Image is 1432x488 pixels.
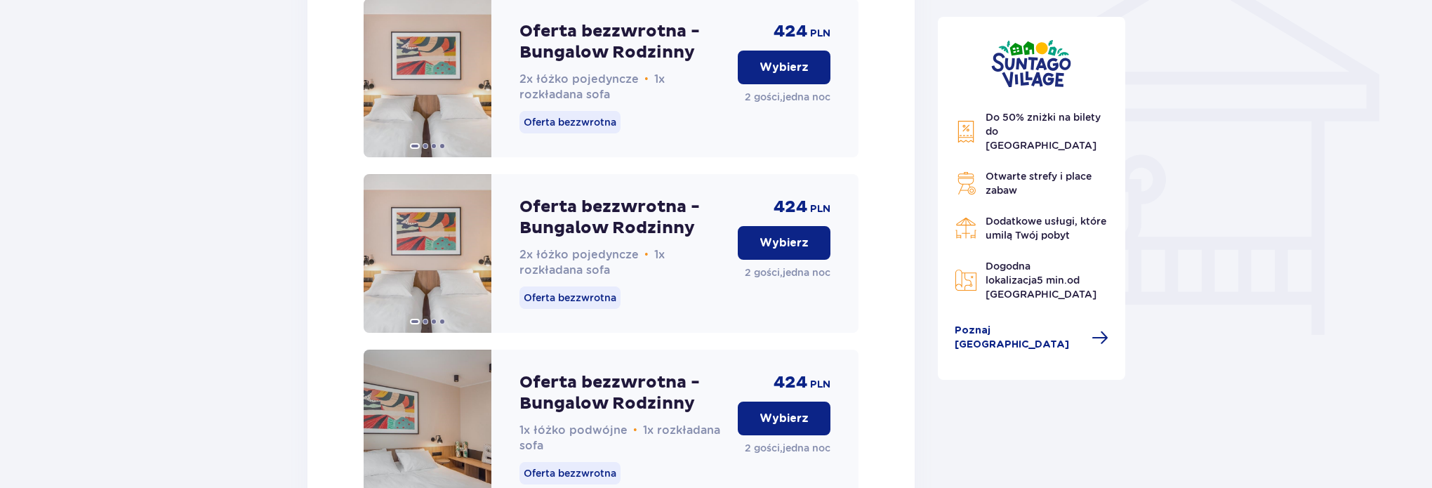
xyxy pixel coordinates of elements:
img: Grill Icon [955,172,977,194]
p: 2 gości , jedna noc [745,90,830,104]
button: Wybierz [738,402,830,435]
button: Wybierz [738,226,830,260]
button: Wybierz [738,51,830,84]
img: Suntago Village [991,39,1071,88]
p: 424 [774,197,807,218]
span: Do 50% zniżki na bilety do [GEOGRAPHIC_DATA] [986,112,1101,151]
span: 5 min. [1037,275,1067,286]
img: Restaurant Icon [955,217,977,239]
span: • [644,72,649,86]
span: Poznaj [GEOGRAPHIC_DATA] [955,324,1084,352]
span: 1x łóżko podwójne [519,423,628,437]
p: 424 [774,21,807,42]
span: • [644,248,649,262]
p: PLN [810,27,830,41]
span: Otwarte strefy i place zabaw [986,171,1092,196]
p: PLN [810,202,830,216]
p: 2 gości , jedna noc [745,265,830,279]
p: Oferta bezzwrotna - Bungalow Rodzinny [519,372,727,414]
p: Oferta bezzwrotna - Bungalow Rodzinny [519,197,727,239]
a: Poznaj [GEOGRAPHIC_DATA] [955,324,1109,352]
p: Oferta bezzwrotna - Bungalow Rodzinny [519,21,727,63]
p: Oferta bezzwrotna [519,286,621,309]
p: Wybierz [760,235,809,251]
img: Discount Icon [955,120,977,143]
p: Wybierz [760,411,809,426]
p: Oferta bezzwrotna [519,111,621,133]
p: Wybierz [760,60,809,75]
p: PLN [810,378,830,392]
span: Dodatkowe usługi, które umilą Twój pobyt [986,216,1106,241]
span: • [633,423,637,437]
p: 424 [774,372,807,393]
p: Oferta bezzwrotna [519,462,621,484]
img: Oferta bezzwrotna - Bungalow Rodzinny [364,174,491,333]
span: 2x łóżko pojedyncze [519,248,639,261]
img: Map Icon [955,269,977,291]
p: 2 gości , jedna noc [745,441,830,455]
span: Dogodna lokalizacja od [GEOGRAPHIC_DATA] [986,261,1096,300]
span: 2x łóżko pojedyncze [519,72,639,86]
